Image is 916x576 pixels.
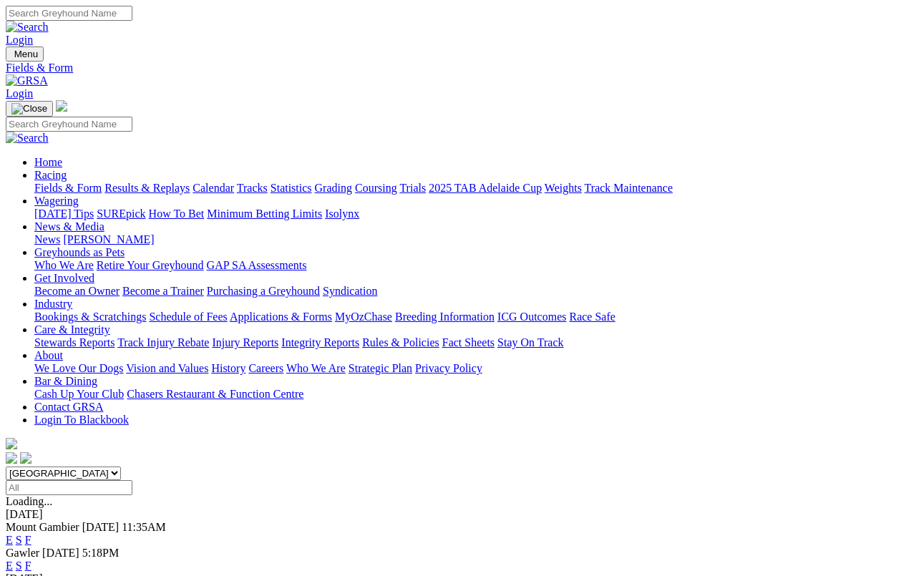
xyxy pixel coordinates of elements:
[122,285,204,297] a: Become a Trainer
[6,508,910,521] div: [DATE]
[415,362,482,374] a: Privacy Policy
[34,259,94,271] a: Who We Are
[211,362,245,374] a: History
[585,182,673,194] a: Track Maintenance
[6,132,49,145] img: Search
[207,285,320,297] a: Purchasing a Greyhound
[25,560,31,572] a: F
[34,156,62,168] a: Home
[271,182,312,194] a: Statistics
[6,480,132,495] input: Select date
[34,285,910,298] div: Get Involved
[323,285,377,297] a: Syndication
[286,362,346,374] a: Who We Are
[34,375,97,387] a: Bar & Dining
[16,534,22,546] a: S
[34,233,60,245] a: News
[34,259,910,272] div: Greyhounds as Pets
[34,182,102,194] a: Fields & Form
[14,49,38,59] span: Menu
[82,521,120,533] span: [DATE]
[248,362,283,374] a: Careers
[34,362,910,375] div: About
[212,336,278,348] a: Injury Reports
[97,259,204,271] a: Retire Your Greyhound
[127,388,303,400] a: Chasers Restaurant & Function Centre
[497,336,563,348] a: Stay On Track
[34,311,910,323] div: Industry
[63,233,154,245] a: [PERSON_NAME]
[34,323,110,336] a: Care & Integrity
[335,311,392,323] a: MyOzChase
[34,362,123,374] a: We Love Our Dogs
[149,311,227,323] a: Schedule of Fees
[6,87,33,99] a: Login
[6,547,39,559] span: Gawler
[34,182,910,195] div: Racing
[395,311,494,323] a: Breeding Information
[6,74,48,87] img: GRSA
[6,101,53,117] button: Toggle navigation
[25,534,31,546] a: F
[6,495,52,507] span: Loading...
[362,336,439,348] a: Rules & Policies
[325,208,359,220] a: Isolynx
[6,560,13,572] a: E
[34,336,114,348] a: Stewards Reports
[6,62,910,74] a: Fields & Form
[20,452,31,464] img: twitter.svg
[34,272,94,284] a: Get Involved
[349,362,412,374] a: Strategic Plan
[117,336,209,348] a: Track Injury Rebate
[34,285,120,297] a: Become an Owner
[497,311,566,323] a: ICG Outcomes
[149,208,205,220] a: How To Bet
[399,182,426,194] a: Trials
[34,336,910,349] div: Care & Integrity
[34,311,146,323] a: Bookings & Scratchings
[6,521,79,533] span: Mount Gambier
[11,103,47,114] img: Close
[6,117,132,132] input: Search
[34,414,129,426] a: Login To Blackbook
[429,182,542,194] a: 2025 TAB Adelaide Cup
[34,169,67,181] a: Racing
[82,547,120,559] span: 5:18PM
[545,182,582,194] a: Weights
[6,534,13,546] a: E
[34,208,910,220] div: Wagering
[569,311,615,323] a: Race Safe
[34,401,103,413] a: Contact GRSA
[355,182,397,194] a: Coursing
[6,438,17,449] img: logo-grsa-white.png
[34,233,910,246] div: News & Media
[34,208,94,220] a: [DATE] Tips
[56,100,67,112] img: logo-grsa-white.png
[42,547,79,559] span: [DATE]
[6,34,33,46] a: Login
[237,182,268,194] a: Tracks
[126,362,208,374] a: Vision and Values
[207,259,307,271] a: GAP SA Assessments
[230,311,332,323] a: Applications & Forms
[442,336,494,348] a: Fact Sheets
[6,21,49,34] img: Search
[34,220,104,233] a: News & Media
[104,182,190,194] a: Results & Replays
[281,336,359,348] a: Integrity Reports
[6,6,132,21] input: Search
[315,182,352,194] a: Grading
[16,560,22,572] a: S
[207,208,322,220] a: Minimum Betting Limits
[6,452,17,464] img: facebook.svg
[34,388,910,401] div: Bar & Dining
[6,47,44,62] button: Toggle navigation
[122,521,166,533] span: 11:35AM
[193,182,234,194] a: Calendar
[34,388,124,400] a: Cash Up Your Club
[34,195,79,207] a: Wagering
[34,298,72,310] a: Industry
[34,246,125,258] a: Greyhounds as Pets
[97,208,145,220] a: SUREpick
